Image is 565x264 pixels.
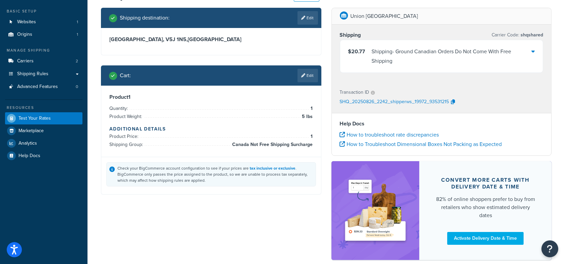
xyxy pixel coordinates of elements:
[5,8,82,14] div: Basic Setup
[109,94,313,100] h3: Product 1
[447,232,524,245] a: Activate Delivery Date & Time
[117,165,313,183] div: Check your BigCommerce account configuration to see if your prices are . BigCommerce only passes ...
[435,195,535,219] div: 82% of online shoppers prefer to buy from retailers who show estimated delivery dates
[109,141,145,148] span: Shipping Group:
[19,141,37,146] span: Analytics
[5,150,82,162] a: Help Docs
[5,105,82,111] div: Resources
[19,128,44,134] span: Marketplace
[5,28,82,41] a: Origins1
[340,131,439,139] a: How to troubleshoot rate discrepancies
[340,88,369,97] p: Transaction ID
[342,171,410,250] img: feature-image-ddt-36eae7f7280da8017bfb280eaccd9c446f90b1fe08728e4019434db127062ab4.png
[76,84,78,90] span: 0
[77,19,78,25] span: 1
[5,81,82,93] a: Advanced Features0
[120,72,131,79] h2: Cart :
[340,32,361,38] h3: Shipping
[250,165,295,171] a: tax inclusive or exclusive
[301,113,313,121] span: 5 lbs
[309,133,313,141] span: 1
[109,105,130,112] span: Quantity:
[5,125,82,137] a: Marketplace
[17,58,34,64] span: Carriers
[5,48,82,53] div: Manage Shipping
[76,58,78,64] span: 2
[109,36,313,43] h3: [GEOGRAPHIC_DATA], V5J 1N5 , [GEOGRAPHIC_DATA]
[109,113,144,120] span: Product Weight:
[340,97,449,107] p: SHQ_20250826_2242_shipperws_19972_93531215
[5,55,82,67] a: Carriers2
[297,11,318,25] a: Edit
[340,120,543,128] h4: Help Docs
[492,30,543,40] p: Carrier Code:
[5,28,82,41] li: Origins
[541,240,558,257] button: Open Resource Center
[5,16,82,28] li: Websites
[17,32,32,37] span: Origins
[372,47,532,66] div: Shipping - Ground Canadian Orders Do Not Come With Free Shipping
[5,112,82,124] a: Test Your Rates
[231,141,313,149] span: Canada Not Free Shipping Surcharge
[351,11,418,21] p: Union [GEOGRAPHIC_DATA]
[309,105,313,113] span: 1
[5,81,82,93] li: Advanced Features
[17,84,58,90] span: Advanced Features
[120,15,170,21] h2: Shipping destination :
[5,55,82,67] li: Carriers
[109,133,140,140] span: Product Price:
[297,69,318,82] a: Edit
[77,32,78,37] span: 1
[5,137,82,149] a: Analytics
[17,71,48,77] span: Shipping Rules
[109,125,313,133] h4: Additional Details
[435,177,535,190] div: Convert more carts with delivery date & time
[17,19,36,25] span: Websites
[519,31,543,38] span: shqshared
[19,153,40,159] span: Help Docs
[19,116,51,121] span: Test Your Rates
[5,16,82,28] a: Websites1
[348,48,365,55] span: $20.77
[5,68,82,80] a: Shipping Rules
[340,140,502,148] a: How to Troubleshoot Dimensional Boxes Not Packing as Expected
